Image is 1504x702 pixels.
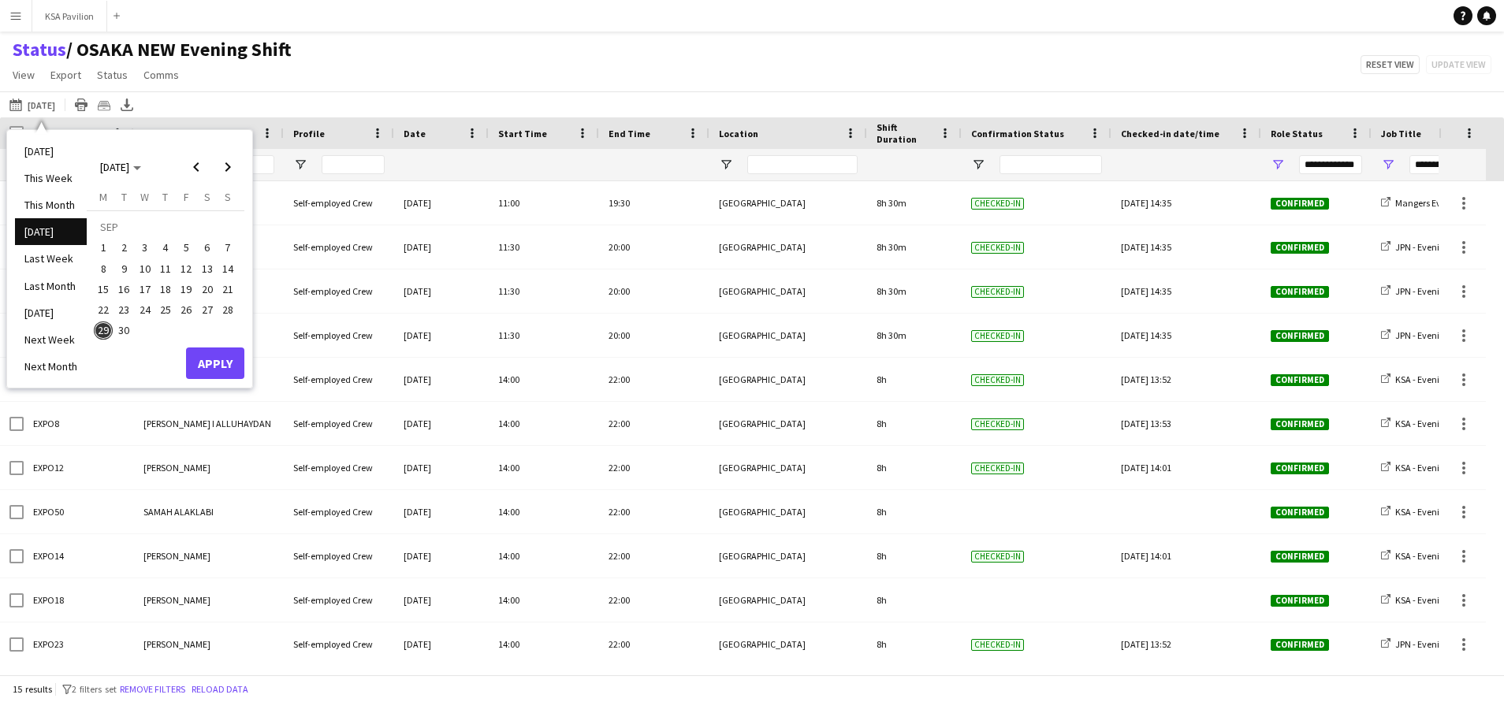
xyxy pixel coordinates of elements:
[1395,594,1469,606] span: KSA - Evening Shift
[94,280,113,299] span: 15
[1381,241,1469,253] a: JPN - Evening Shift
[91,65,134,85] a: Status
[115,321,134,340] span: 30
[1271,242,1329,254] span: Confirmed
[24,446,134,489] div: EXPO12
[143,550,210,562] span: [PERSON_NAME]
[1381,550,1469,562] a: KSA - Evening Shift
[114,299,134,320] button: 23-09-2025
[1271,374,1329,386] span: Confirmed
[867,358,962,401] div: 8h
[709,534,867,578] div: [GEOGRAPHIC_DATA]
[136,280,154,299] span: 17
[13,38,66,61] a: Status
[176,279,196,299] button: 19-09-2025
[867,314,962,357] div: 8h 30m
[971,128,1064,139] span: Confirmation Status
[1271,507,1329,518] span: Confirmed
[489,225,599,269] div: 11:30
[162,190,168,204] span: T
[1395,462,1469,474] span: KSA - Evening Shift
[1121,358,1252,401] div: [DATE] 13:52
[1381,285,1469,297] a: JPN - Evening Shift
[719,158,733,172] button: Open Filter Menu
[155,299,176,320] button: 25-09-2025
[489,402,599,445] div: 14:00
[177,280,195,299] span: 19
[1271,639,1329,651] span: Confirmed
[971,374,1024,386] span: Checked-in
[114,258,134,279] button: 09-09-2025
[156,259,175,278] span: 11
[6,95,58,114] button: [DATE]
[94,239,113,258] span: 1
[747,155,858,174] input: Location Filter Input
[15,218,87,245] li: [DATE]
[867,622,962,666] div: 8h
[218,259,237,278] span: 14
[15,353,87,380] li: Next Month
[24,622,134,666] div: EXPO23
[15,299,87,326] li: [DATE]
[176,258,196,279] button: 12-09-2025
[94,300,113,319] span: 22
[143,68,179,82] span: Comms
[93,217,238,237] td: SEP
[1271,595,1329,607] span: Confirmed
[93,258,114,279] button: 08-09-2025
[971,418,1024,430] span: Checked-in
[143,506,214,518] span: SAMAH ALAKLABI
[322,155,385,174] input: Profile Filter Input
[1381,462,1469,474] a: KSA - Evening Shift
[196,279,217,299] button: 20-09-2025
[136,300,154,319] span: 24
[394,358,489,401] div: [DATE]
[284,269,394,313] div: Self-employed Crew
[135,279,155,299] button: 17-09-2025
[284,181,394,225] div: Self-employed Crew
[284,490,394,533] div: Self-employed Crew
[1271,330,1329,342] span: Confirmed
[489,490,599,533] div: 14:00
[599,622,709,666] div: 22:00
[1395,329,1469,341] span: JPN - Evening Shift
[1395,506,1469,518] span: KSA - Evening Shift
[1271,158,1285,172] button: Open Filter Menu
[1000,155,1102,174] input: Confirmation Status Filter Input
[135,258,155,279] button: 10-09-2025
[489,578,599,622] div: 14:00
[971,330,1024,342] span: Checked-in
[867,534,962,578] div: 8h
[143,418,271,429] span: [PERSON_NAME] I ALLUHAYDAN
[184,190,189,204] span: F
[1121,269,1252,313] div: [DATE] 14:35
[1395,373,1469,385] span: KSA - Evening Shift
[177,300,195,319] span: 26
[155,237,176,258] button: 04-09-2025
[599,402,709,445] div: 22:00
[709,578,867,622] div: [GEOGRAPHIC_DATA]
[72,95,91,114] app-action-btn: Print
[1381,638,1469,650] a: JPN - Evening Shift
[218,280,237,299] span: 21
[176,299,196,320] button: 26-09-2025
[293,158,307,172] button: Open Filter Menu
[284,358,394,401] div: Self-employed Crew
[15,165,87,191] li: This Week
[218,258,238,279] button: 14-09-2025
[1271,462,1329,474] span: Confirmed
[867,446,962,489] div: 8h
[599,534,709,578] div: 22:00
[599,225,709,269] div: 20:00
[394,622,489,666] div: [DATE]
[489,314,599,357] div: 11:30
[97,68,128,82] span: Status
[394,446,489,489] div: [DATE]
[867,402,962,445] div: 8h
[196,258,217,279] button: 13-09-2025
[709,225,867,269] div: [GEOGRAPHIC_DATA]
[117,95,136,114] app-action-btn: Export XLSX
[156,239,175,258] span: 4
[143,638,210,650] span: [PERSON_NAME]
[143,462,210,474] span: [PERSON_NAME]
